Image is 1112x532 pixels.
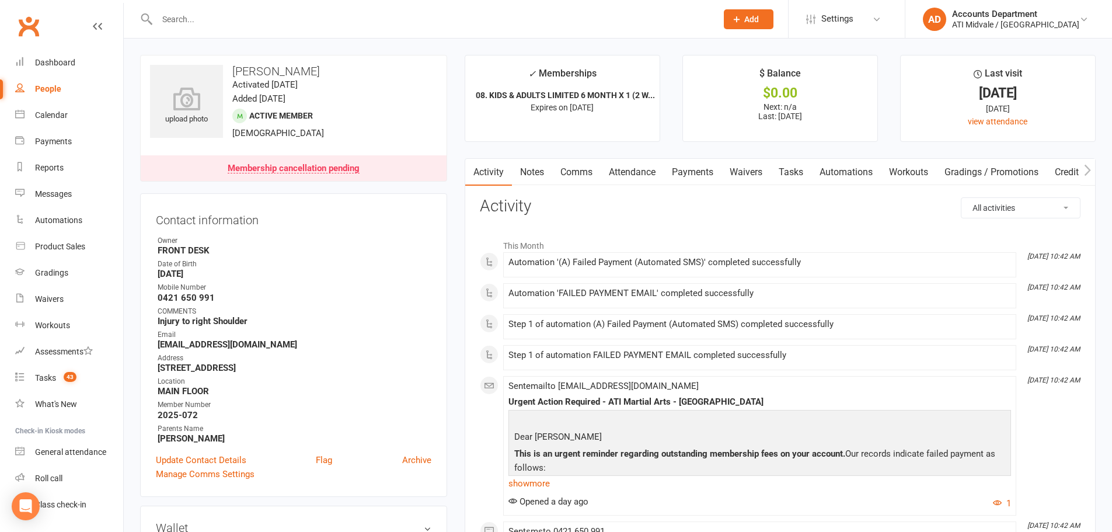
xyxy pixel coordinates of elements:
i: [DATE] 10:42 AM [1027,283,1080,291]
div: Automation '(A) Failed Payment (Automated SMS)' completed successfully [508,258,1011,267]
div: What's New [35,399,77,409]
div: Owner [158,235,431,246]
div: $ Balance [759,66,801,87]
a: Reports [15,155,123,181]
strong: Injury to right Shoulder [158,316,431,326]
div: Workouts [35,321,70,330]
span: 43 [64,372,76,382]
strong: [STREET_ADDRESS] [158,363,431,373]
a: Automations [15,207,123,234]
h3: Contact information [156,209,431,227]
a: Gradings [15,260,123,286]
a: Dashboard [15,50,123,76]
a: show more [508,475,1011,492]
a: Gradings / Promotions [936,159,1047,186]
div: upload photo [150,87,223,126]
div: Automation 'FAILED PAYMENT EMAIL' completed successfully [508,288,1011,298]
a: Automations [811,159,881,186]
a: People [15,76,123,102]
a: Tasks [771,159,811,186]
a: Calendar [15,102,123,128]
li: This Month [480,234,1080,252]
a: view attendance [968,117,1027,126]
div: [DATE] [911,102,1085,115]
div: Calendar [35,110,68,120]
div: $0.00 [693,87,867,99]
div: ATI Midvale / [GEOGRAPHIC_DATA] [952,19,1079,30]
a: Activity [465,159,512,186]
a: Workouts [15,312,123,339]
strong: MAIN FLOOR [158,386,431,397]
div: People [35,84,61,93]
div: Mobile Number [158,282,431,293]
a: Workouts [881,159,936,186]
strong: 0421 650 991 [158,293,431,303]
strong: [EMAIL_ADDRESS][DOMAIN_NAME] [158,339,431,350]
i: ✓ [528,68,536,79]
div: COMMENTS [158,306,431,317]
div: Class check-in [35,500,86,509]
h3: [PERSON_NAME] [150,65,437,78]
div: Step 1 of automation FAILED PAYMENT EMAIL completed successfully [508,350,1011,360]
span: Expires on [DATE] [531,103,594,112]
i: [DATE] 10:42 AM [1027,314,1080,322]
input: Search... [154,11,709,27]
a: Tasks 43 [15,365,123,391]
div: Dashboard [35,58,75,67]
a: Class kiosk mode [15,492,123,518]
div: [DATE] [911,87,1085,99]
div: Membership cancellation pending [228,164,360,173]
a: Payments [15,128,123,155]
div: Email [158,329,431,340]
div: Automations [35,215,82,225]
div: Parents Name [158,423,431,434]
a: Comms [552,159,601,186]
strong: FRONT DESK [158,245,431,256]
i: [DATE] 10:42 AM [1027,345,1080,353]
span: Settings [821,6,853,32]
i: [DATE] 10:42 AM [1027,252,1080,260]
time: Added [DATE] [232,93,285,104]
a: Messages [15,181,123,207]
span: This is an urgent reminder regarding outstanding membership fees on your account. [514,448,845,459]
strong: [PERSON_NAME] [158,433,431,444]
strong: 2025-072 [158,410,431,420]
div: Open Intercom Messenger [12,492,40,520]
div: Waivers [35,294,64,304]
a: Clubworx [14,12,43,41]
div: Tasks [35,373,56,383]
div: Product Sales [35,242,85,251]
div: Urgent Action Required - ATI Martial Arts - [GEOGRAPHIC_DATA] [508,397,1011,407]
div: Date of Birth [158,259,431,270]
div: Member Number [158,399,431,411]
a: Flag [316,453,332,467]
a: Roll call [15,465,123,492]
a: Update Contact Details [156,453,246,467]
div: Memberships [528,66,597,88]
a: What's New [15,391,123,418]
div: Messages [35,189,72,199]
div: AD [923,8,946,31]
a: Waivers [721,159,771,186]
a: Waivers [15,286,123,312]
span: Opened a day ago [508,496,588,507]
div: General attendance [35,447,106,457]
div: Step 1 of automation (A) Failed Payment (Automated SMS) completed successfully [508,319,1011,329]
div: Accounts Department [952,9,1079,19]
strong: [DATE] [158,269,431,279]
a: Attendance [601,159,664,186]
h3: Activity [480,197,1080,215]
a: Manage Comms Settings [156,467,255,481]
span: [DEMOGRAPHIC_DATA] [232,128,324,138]
div: Reports [35,163,64,172]
span: Add [744,15,759,24]
a: Notes [512,159,552,186]
div: Address [158,353,431,364]
a: Product Sales [15,234,123,260]
p: Next: n/a Last: [DATE] [693,102,867,121]
i: [DATE] 10:42 AM [1027,521,1080,530]
div: Location [158,376,431,387]
a: Assessments [15,339,123,365]
time: Activated [DATE] [232,79,298,90]
a: General attendance kiosk mode [15,439,123,465]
